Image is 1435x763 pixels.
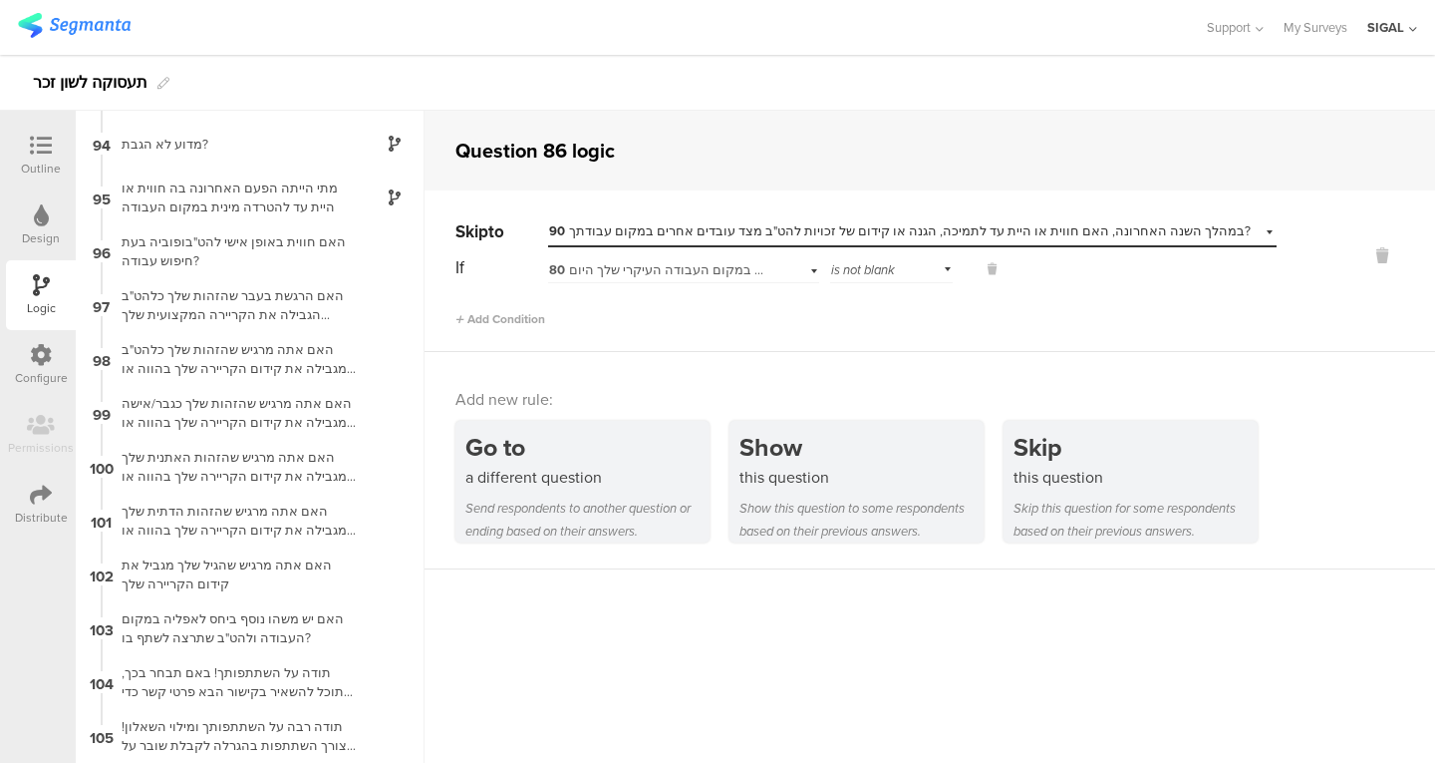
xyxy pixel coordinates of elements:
div: this question [1013,466,1258,489]
span: Support [1207,18,1251,37]
div: תעסוקה לשון זכר [33,67,147,99]
div: Skip this question for some respondents based on their previous answers. [1013,497,1258,543]
span: 95 [93,187,111,208]
span: 99 [93,402,111,424]
div: האם חווית באופן אישי להט"בופוביה בעת חיפוש עבודה? [110,232,359,270]
span: 98 [93,348,111,370]
span: 94 [93,133,111,155]
div: Skip [1013,429,1258,466]
span: 102 [90,564,114,585]
span: Add Condition [455,310,545,328]
div: האם הרגשת בעבר שהזהות שלך כלהט"ב הגבילה את הקריירה המקצועית שלך (למשל: נמנעת מחיפוש עבודה בתחום ה... [110,286,359,324]
div: a different question [465,466,710,489]
div: If [455,255,546,280]
span: 80 [549,261,565,279]
div: מתי הייתה הפעם האחרונה בה חווית או היית עד להטרדה מינית במקום העבודה [110,179,359,216]
div: האם אתה מרגיש שהגיל שלך מגביל את קידום הקריירה שלך [110,556,359,593]
span: 104 [90,671,114,693]
div: האם אתה מרגיש שהזהות הדתית שלך מגבילה את קידום הקריירה שלך בהווה או עלולה להגביל בעתיד [110,502,359,540]
div: Logic [27,299,56,317]
div: באיזו מידה אתה מרגישה בנוח כלהט"ב במקום העבודה העיקרי שלך היום? [549,261,768,279]
span: 101 [91,510,112,532]
span: במהלך השנה האחרונה, האם חווית או היית עד לתמיכה, הגנה או קידום של זכויות להט"ב מצד עובדים אחרים ב... [549,221,1251,240]
div: האם יש משהו נוסף ביחס לאפליה במקום העבודה ולהט"ב שתרצה לשתף בו? [110,609,359,647]
div: Question 86 logic [455,136,615,166]
div: Send respondents to another question or ending based on their answers. [465,497,710,543]
div: Show this question to some respondents based on their previous answers. [739,497,984,543]
span: 105 [90,725,114,747]
span: 96 [93,240,111,262]
span: באיזו מידה אתה מרגישה בנוח כלהט"ב במקום העבודה העיקרי שלך היום? [549,260,970,279]
div: האם אתה מרגיש שהזהות שלך כגבר/אישה מגבילה את קידום הקריירה שלך בהווה או עלולה להגביל בעתיד [110,394,359,432]
div: Configure [15,369,68,387]
div: מדוע לא הגבת? [110,135,359,154]
span: 100 [90,456,114,478]
div: תודה רבה על השתתפותך ומילוי השאלון! לצורך השתתפות בהגרלה לקבלת שובר על סך 150 ש"ח, [PERSON_NAME] ... [110,717,359,755]
span: 103 [90,617,114,639]
div: Distribute [15,509,68,527]
span: to [488,219,504,244]
div: Go to [465,429,710,466]
span: 97 [93,294,110,316]
div: Design [22,229,60,247]
div: this question [739,466,984,489]
div: האם אתה מרגיש שהזהות האתנית שלך מגבילה את קידום הקריירה שלך בהווה או עלולה להגביל בעתיד [110,448,359,486]
div: תודה על השתתפותך! באם תבחר בכך, תוכל להשאיר בקישור הבא פרטי קשר כדי לקבל מאיתנו מידע על פעילויות ... [110,663,359,701]
div: Add new rule: [455,388,1406,411]
span: Skip [455,219,488,244]
span: is not blank [831,260,895,279]
div: Show [739,429,984,466]
img: segmanta logo [18,13,131,38]
div: Outline [21,160,61,178]
span: 90 [549,222,565,240]
div: SIGAL [1367,18,1404,37]
div: האם אתה מרגיש שהזהות שלך כלהט"ב מגבילה את קידום הקריירה שלך בהווה או עלולה להגביל בעתיד [110,340,359,378]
